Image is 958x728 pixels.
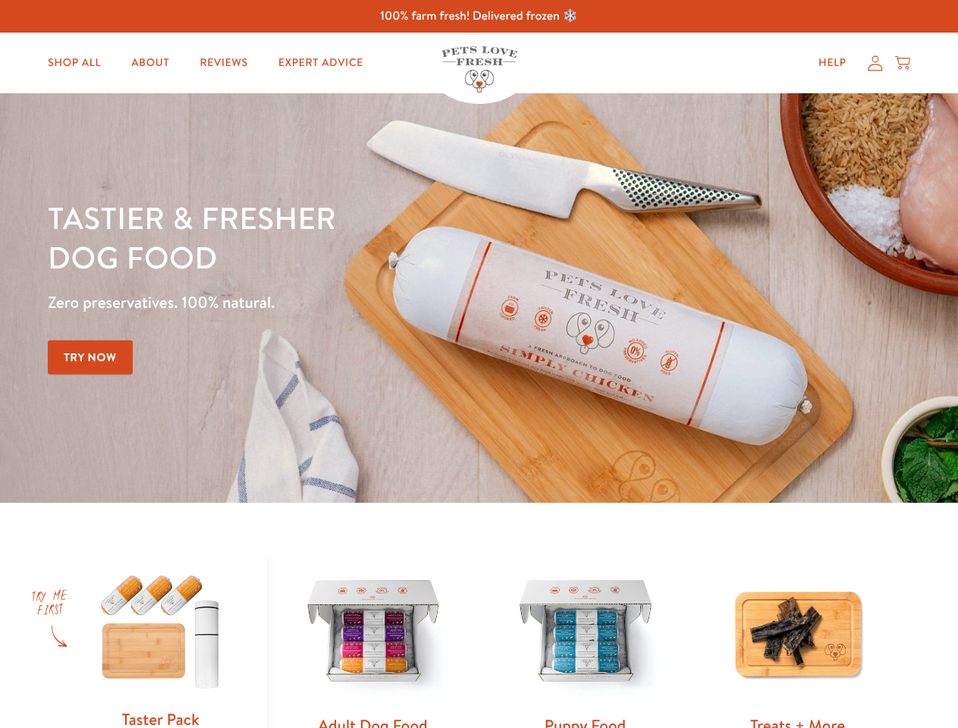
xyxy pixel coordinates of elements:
p: Zero preservatives. 100% natural. [48,289,623,316]
a: Reviews [187,48,259,78]
a: Shop All [36,48,113,78]
img: Pets Love Fresh [441,46,517,93]
a: About [119,48,181,78]
a: Expert Advice [266,48,375,78]
a: Try Now [48,340,133,375]
a: Help [806,48,859,78]
h1: Tastier & fresher dog food [48,198,623,277]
